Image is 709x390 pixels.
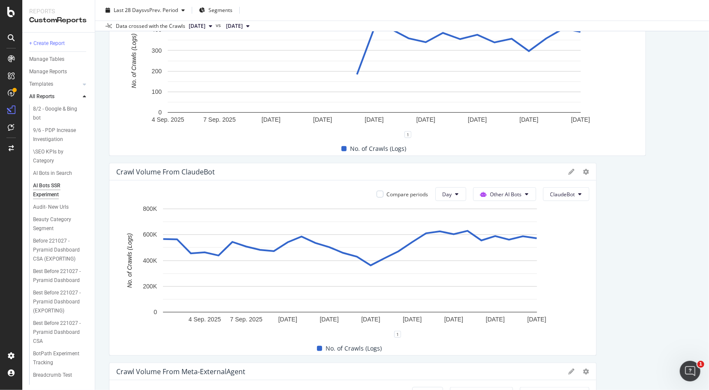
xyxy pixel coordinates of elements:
div: \SEO KPIs by Category [33,147,81,165]
text: 4 Sep. 2025 [152,116,184,123]
a: All Reports [29,92,80,101]
button: Other AI Bots [473,187,536,201]
span: Day [443,191,452,198]
a: 8/2 - Google & Bing bot [33,105,89,123]
a: AI Bots SSR Experiment [33,181,89,199]
text: [DATE] [416,116,435,123]
text: 200 [152,68,162,75]
div: Audit- New Urls [33,203,69,212]
div: All Reports [29,92,54,101]
text: 100 [152,89,162,96]
div: AI Bots in Search [33,169,72,178]
text: No. of Crawls (Logs) [130,34,137,89]
div: 8/2 - Google & Bing bot [33,105,81,123]
text: [DATE] [444,316,463,323]
a: Before 221027 - Pyramid Dashboard CSA (EXPORTING) [33,237,89,264]
a: \SEO KPIs by Category [33,147,89,165]
text: [DATE] [365,116,383,123]
a: + Create Report [29,39,89,48]
a: Manage Tables [29,55,89,64]
button: [DATE] [185,21,216,31]
div: Templates [29,80,53,89]
a: Best Before 221027 - Pyramid Dashboard CSA [33,319,89,346]
a: 9/6 - PDP Increase Investigation [33,126,89,144]
text: 200K [143,283,157,290]
span: 2025 Aug. 25th [226,22,243,30]
div: Crawl Volume from ClaudeBotCompare periodsDayOther AI BotsClaudeBotA chart.1No. of Crawls (Logs) [109,163,597,356]
span: vs [216,21,223,29]
button: Last 28 DaysvsPrev. Period [102,3,188,17]
text: [DATE] [527,316,546,323]
text: 800K [143,206,157,213]
button: [DATE] [223,21,253,31]
span: Segments [208,6,232,14]
div: AI Bots SSR Experiment [33,181,81,199]
text: No. of Crawls (Logs) [126,234,133,288]
svg: A chart. [116,5,633,135]
a: Templates [29,80,80,89]
text: [DATE] [320,316,339,323]
div: + Create Report [29,39,65,48]
text: [DATE] [571,116,590,123]
text: 7 Sep. 2025 [203,116,236,123]
span: No. of Crawls (Logs) [326,343,382,354]
div: Best Before 221027 - Pyramid Dashboard (EXPORTING) [33,288,85,315]
button: ClaudeBot [543,187,589,201]
span: Last 28 Days [114,6,144,14]
a: Beauty Category Segment [33,215,89,233]
span: ClaudeBot [550,191,575,198]
span: 1 [697,361,704,368]
text: [DATE] [313,116,332,123]
text: [DATE] [486,316,505,323]
text: [DATE] [278,316,297,323]
div: Compare periods [387,191,428,198]
a: Audit- New Urls [33,203,89,212]
button: Segments [196,3,236,17]
a: Best Before 221027 - Pyramid Dashboard (EXPORTING) [33,288,89,315]
a: AI Bots in Search [33,169,89,178]
div: Data crossed with the Crawls [116,22,185,30]
text: [DATE] [262,116,281,123]
div: Best Before 221027 - Pyramid Dashboard [33,267,84,285]
div: 1 [404,131,411,138]
div: 9/6 - PDP Increase Investigation [33,126,83,144]
div: Crawl Volume from ClaudeBot [116,168,215,176]
text: 600K [143,231,157,238]
span: vs Prev. Period [144,6,178,14]
text: 0 [154,309,157,316]
span: No. of Crawls (Logs) [350,144,406,154]
span: 2025 Sep. 22nd [189,22,205,30]
text: 0 [158,109,162,116]
div: Breadcrumb Test [33,371,72,380]
svg: A chart. [116,204,584,334]
text: [DATE] [403,316,422,323]
div: Manage Reports [29,67,67,76]
iframe: Intercom live chat [680,361,700,381]
div: Manage Tables [29,55,64,64]
div: Before 221027 - Pyramid Dashboard CSA (EXPORTING) [33,237,85,264]
text: [DATE] [361,316,380,323]
div: Reports [29,7,88,15]
a: Manage Reports [29,67,89,76]
span: Other AI Bots [490,191,522,198]
text: [DATE] [519,116,538,123]
text: [DATE] [468,116,487,123]
a: BotPath Experiment Tracking [33,349,89,367]
a: Breadcrumb Test [33,371,89,380]
div: CustomReports [29,15,88,25]
div: 1 [394,331,401,338]
div: Best Before 221027 - Pyramid Dashboard CSA [33,319,84,346]
div: BotPath Experiment Tracking [33,349,82,367]
a: Best Before 221027 - Pyramid Dashboard [33,267,89,285]
text: 300 [152,47,162,54]
div: Beauty Category Segment [33,215,82,233]
div: Crawl Volume from Meta-ExternalAgent [116,367,245,376]
text: 7 Sep. 2025 [230,316,262,323]
text: 400 [152,27,162,33]
button: Day [435,187,466,201]
text: 400K [143,257,157,264]
text: 4 Sep. 2025 [189,316,221,323]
